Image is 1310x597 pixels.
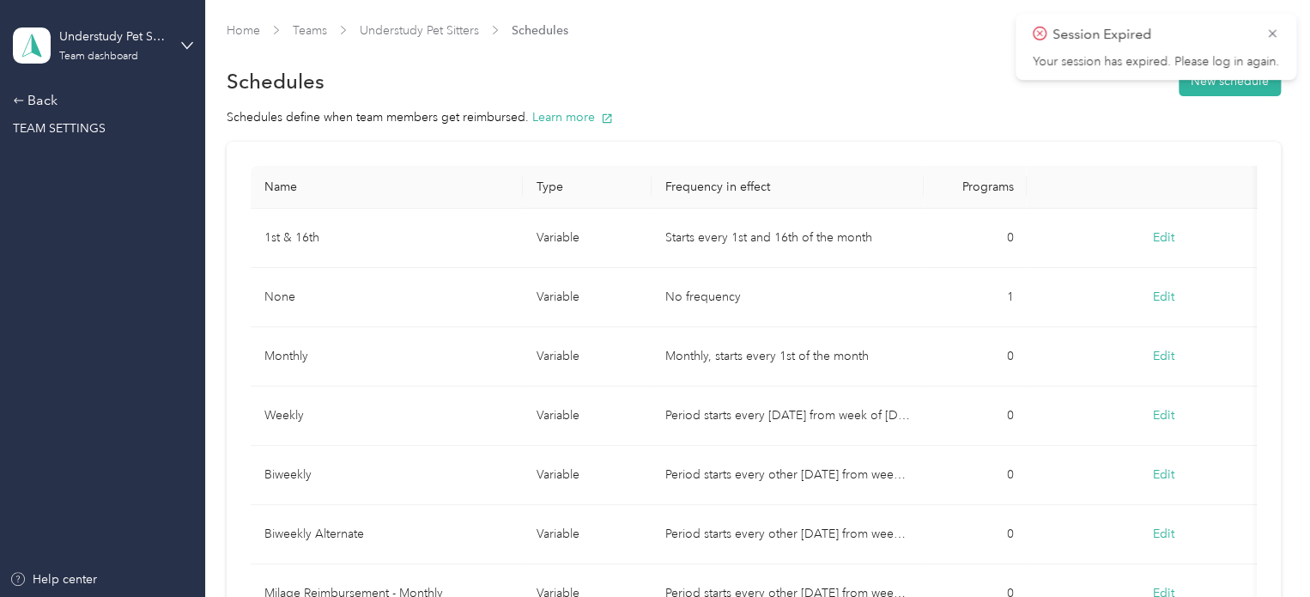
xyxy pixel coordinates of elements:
td: 0 [924,505,1027,564]
span: Schedules [512,21,568,40]
td: No frequency [652,268,924,327]
span: TEAM SETTINGS [13,121,106,136]
h1: Schedules [227,72,324,90]
td: Period starts every other Monday from week of Jan. 2, 2025 [652,446,924,505]
button: Help center [9,570,97,588]
button: Learn more [532,108,613,126]
button: New schedule [1179,66,1281,96]
th: Type [523,166,652,209]
td: Starts every 1st and 16th of the month [652,209,924,268]
div: Back [13,90,185,111]
td: variable [523,446,652,505]
p: Session Expired [1052,24,1253,46]
a: Home [227,23,260,38]
td: variable [523,268,652,327]
div: Understudy Pet Sitters [59,27,167,46]
td: Biweekly [251,446,523,505]
td: 0 [924,327,1027,387]
th: Name [251,166,523,209]
button: Edit [1140,460,1186,490]
a: Teams [293,23,327,38]
td: variable [523,505,652,564]
button: Edit [1140,341,1186,372]
th: Programs [924,166,1027,209]
iframe: Everlance-gr Chat Button Frame [1214,501,1310,597]
td: variable [523,387,652,446]
button: Edit [1140,400,1186,431]
td: 1st & 16th [251,209,523,268]
button: Edit [1140,519,1186,550]
td: None [251,268,523,327]
td: Monthly [251,327,523,387]
div: Team dashboard [59,52,138,62]
td: variable [523,209,652,268]
td: Period starts every other Monday from week of Jan. 9, 2025 [652,505,924,564]
button: Edit [1140,222,1186,253]
button: Edit [1140,282,1186,313]
td: 0 [924,387,1027,446]
td: Period starts every Monday from week of Jan. 2, 2025 [652,387,924,446]
td: Monthly, starts every 1st of the month [652,327,924,387]
td: Weekly [251,387,523,446]
td: variable [523,327,652,387]
td: 0 [924,209,1027,268]
td: 1 [924,268,1027,327]
th: Frequency in effect [652,166,924,209]
p: Your session has expired. Please log in again. [1033,54,1279,70]
a: Understudy Pet Sitters [360,23,479,38]
td: Biweekly Alternate [251,505,523,564]
span: Schedules define when team members get reimbursed. [227,110,613,125]
td: 0 [924,446,1027,505]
